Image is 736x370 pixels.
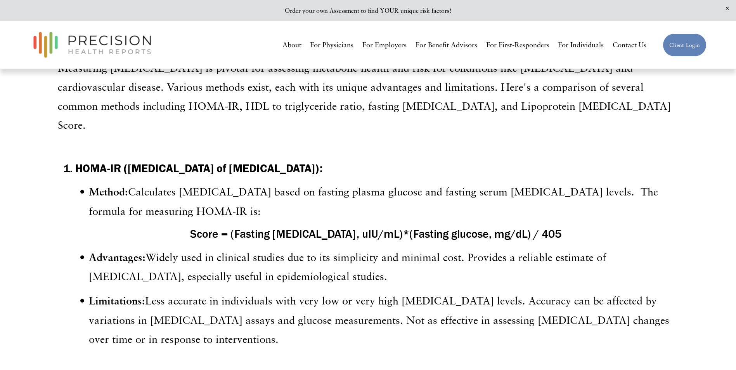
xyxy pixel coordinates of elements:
[73,226,678,242] h4: Score = (Fasting [MEDICAL_DATA], uIU/mL)*(Fasting glucose, mg/dL) / 405
[486,38,549,52] a: For First-Responders
[416,38,477,52] a: For Benefit Advisors
[613,38,646,52] a: Contact Us
[89,185,128,198] strong: Method:
[697,333,736,370] iframe: Chat Widget
[75,161,323,175] strong: HOMA-IR ([MEDICAL_DATA] of [MEDICAL_DATA]):
[663,33,707,57] a: Client Login
[89,251,145,263] strong: Advantages:
[310,38,353,52] a: For Physicians
[558,38,604,52] a: For Individuals
[29,28,155,61] img: Precision Health Reports
[362,38,407,52] a: For Employers
[58,39,678,134] p: Measuring [MEDICAL_DATA] is pivotal for assessing metabolic health and risk for conditions like [...
[89,182,678,220] p: Calculates [MEDICAL_DATA] based on fasting plasma glucose and fasting serum [MEDICAL_DATA] levels...
[282,38,301,52] a: About
[89,294,145,307] strong: Limitations:
[89,291,678,348] p: Less accurate in individuals with very low or very high [MEDICAL_DATA] levels. Accuracy can be af...
[89,247,678,286] p: Widely used in clinical studies due to its simplicity and minimal cost. Provides a reliable estim...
